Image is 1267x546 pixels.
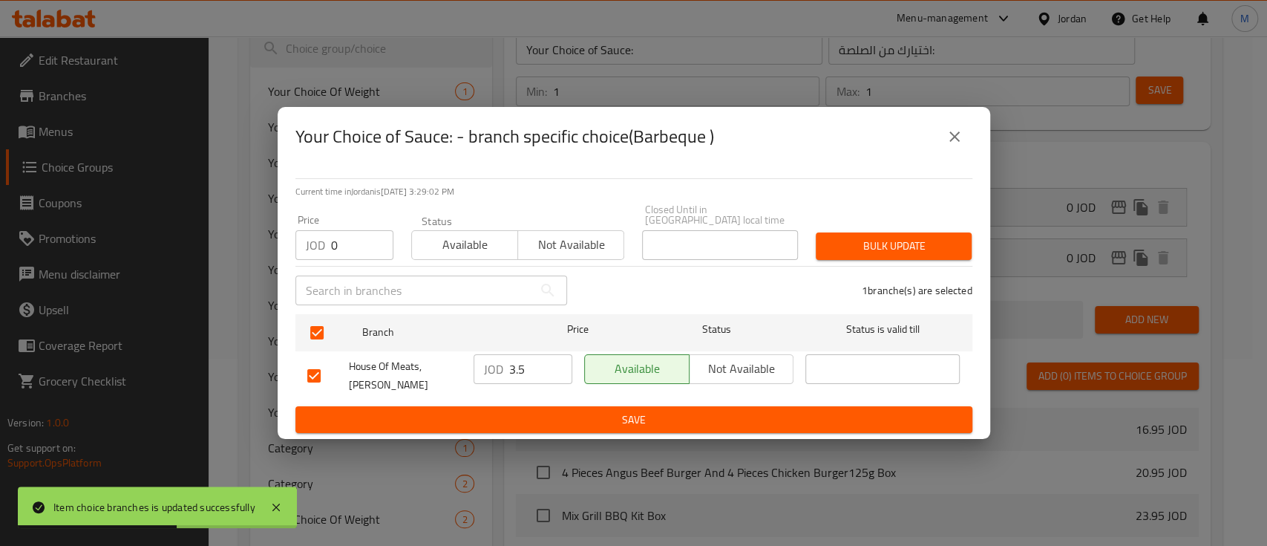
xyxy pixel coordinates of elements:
h2: Your Choice of Sauce: - branch specific choice(Barbeque ) [295,125,714,149]
span: Save [307,411,960,429]
span: Branch [362,323,517,342]
span: Not available [524,234,618,256]
span: Not available [695,358,788,380]
p: JOD [306,236,325,254]
p: JOD [484,360,503,378]
span: Status is valid till [805,320,960,339]
div: Item choice branches is updated successfully [53,499,255,516]
button: Bulk update [816,233,972,260]
span: Bulk update [828,237,960,256]
button: Not available [689,354,794,384]
button: Available [584,354,690,384]
p: 1 branche(s) are selected [862,283,972,298]
input: Please enter price [331,230,393,260]
span: Available [418,234,512,256]
span: House Of Meats, [PERSON_NAME] [349,357,462,394]
button: Available [411,230,518,260]
p: Current time in Jordan is [DATE] 3:29:02 PM [295,185,972,198]
span: Price [528,320,627,339]
button: Not available [517,230,624,260]
button: close [937,119,972,155]
button: Save [295,406,972,434]
span: Status [639,320,793,339]
input: Please enter price [509,354,572,384]
span: Available [591,358,684,380]
input: Search in branches [295,276,533,305]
